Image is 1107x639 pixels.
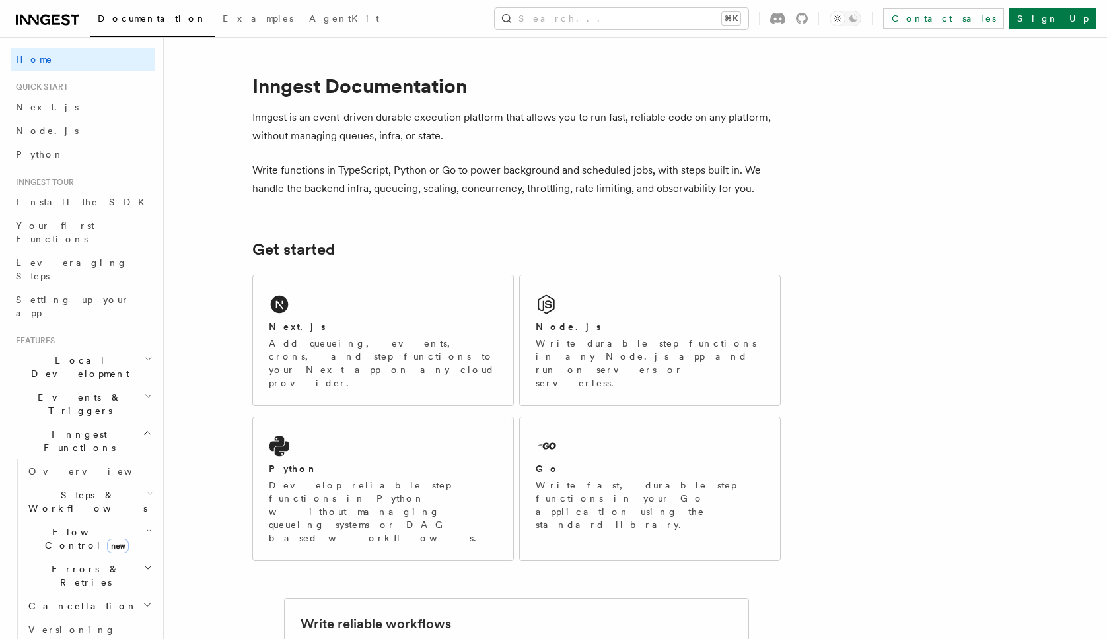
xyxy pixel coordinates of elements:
[16,220,94,244] span: Your first Functions
[23,557,155,594] button: Errors & Retries
[519,417,781,561] a: GoWrite fast, durable step functions in your Go application using the standard library.
[23,599,137,613] span: Cancellation
[495,8,748,29] button: Search...⌘K
[11,177,74,187] span: Inngest tour
[11,288,155,325] a: Setting up your app
[301,4,387,36] a: AgentKit
[16,53,53,66] span: Home
[11,422,155,459] button: Inngest Functions
[28,624,116,635] span: Versioning
[107,539,129,553] span: new
[11,48,155,71] a: Home
[269,462,318,475] h2: Python
[252,108,781,145] p: Inngest is an event-driven durable execution platform that allows you to run fast, reliable code ...
[11,190,155,214] a: Install the SDK
[16,125,79,136] span: Node.js
[536,462,559,475] h2: Go
[252,161,781,198] p: Write functions in TypeScript, Python or Go to power background and scheduled jobs, with steps bu...
[269,320,326,333] h2: Next.js
[23,525,145,552] span: Flow Control
[11,386,155,422] button: Events & Triggers
[269,479,497,545] p: Develop reliable step functions in Python without managing queueing systems or DAG based workflows.
[252,417,514,561] a: PythonDevelop reliable step functions in Python without managing queueing systems or DAG based wo...
[98,13,207,24] span: Documentation
[536,479,764,531] p: Write fast, durable step functions in your Go application using the standard library.
[11,119,155,143] a: Node.js
[830,11,861,26] button: Toggle dark mode
[11,95,155,119] a: Next.js
[309,13,379,24] span: AgentKit
[23,488,147,515] span: Steps & Workflows
[722,12,740,25] kbd: ⌘K
[11,391,144,417] span: Events & Triggers
[11,82,68,92] span: Quick start
[16,294,129,318] span: Setting up your app
[883,8,1004,29] a: Contact sales
[519,275,781,406] a: Node.jsWrite durable step functions in any Node.js app and run on servers or serverless.
[223,13,293,24] span: Examples
[536,337,764,389] p: Write durable step functions in any Node.js app and run on servers or serverless.
[16,197,153,207] span: Install the SDK
[269,337,497,389] p: Add queueing, events, crons, and step functions to your Next app on any cloud provider.
[1009,8,1096,29] a: Sign Up
[23,594,155,618] button: Cancellation
[11,251,155,288] a: Leveraging Steps
[90,4,215,37] a: Documentation
[11,354,144,380] span: Local Development
[536,320,601,333] h2: Node.js
[252,240,335,259] a: Get started
[23,483,155,520] button: Steps & Workflows
[16,257,127,281] span: Leveraging Steps
[11,143,155,166] a: Python
[11,214,155,251] a: Your first Functions
[28,466,164,477] span: Overview
[301,615,451,633] h2: Write reliable workflows
[11,428,143,454] span: Inngest Functions
[16,149,64,160] span: Python
[11,349,155,386] button: Local Development
[23,562,143,589] span: Errors & Retries
[252,74,781,98] h1: Inngest Documentation
[23,459,155,483] a: Overview
[215,4,301,36] a: Examples
[252,275,514,406] a: Next.jsAdd queueing, events, crons, and step functions to your Next app on any cloud provider.
[11,335,55,346] span: Features
[23,520,155,557] button: Flow Controlnew
[16,102,79,112] span: Next.js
